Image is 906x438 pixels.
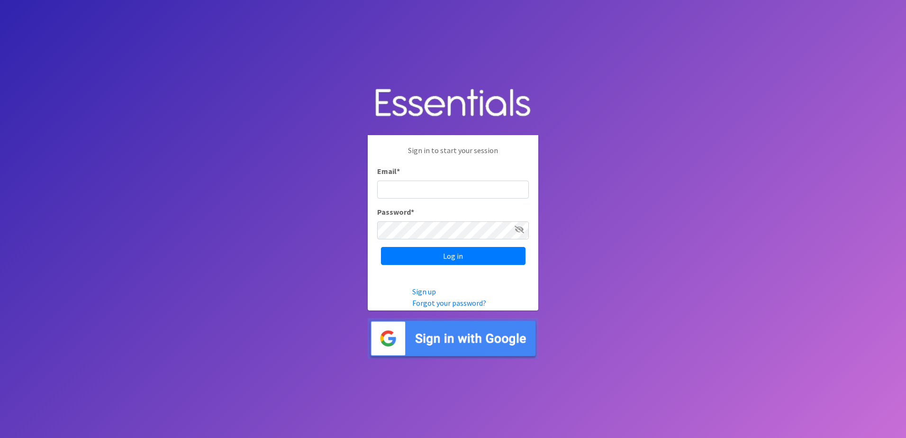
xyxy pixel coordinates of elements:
[397,166,400,176] abbr: required
[368,79,538,128] img: Human Essentials
[377,145,529,165] p: Sign in to start your session
[411,207,414,217] abbr: required
[377,206,414,218] label: Password
[412,287,436,296] a: Sign up
[368,318,538,359] img: Sign in with Google
[412,298,486,308] a: Forgot your password?
[381,247,525,265] input: Log in
[377,165,400,177] label: Email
